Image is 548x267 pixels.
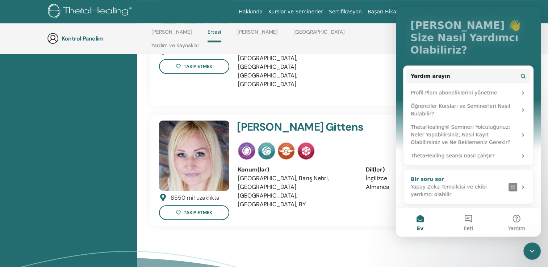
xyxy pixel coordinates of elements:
img: generic-user-icon.jpg [47,33,59,44]
a: Sertifikasyon [326,5,365,18]
a: Yardım ve Kaynaklar [151,42,199,54]
button: takip etmek [159,59,229,74]
img: default.jpg [159,120,229,191]
h4: [PERSON_NAME] Gittens [237,120,441,133]
a: [GEOGRAPHIC_DATA] [293,29,345,41]
div: Dil(ler) [366,165,482,174]
li: İngilizce [366,174,482,183]
li: [GEOGRAPHIC_DATA], [GEOGRAPHIC_DATA] [238,71,355,89]
a: Başarı Hikayeleri [365,5,413,18]
div: 8550 mil uzaklıkta [171,194,219,202]
a: Kurslar ve Seminerler [265,5,326,18]
a: Mağaza [444,5,469,18]
a: [PERSON_NAME] [151,29,192,41]
li: [GEOGRAPHIC_DATA], [GEOGRAPHIC_DATA], BY [238,191,355,209]
h3: Kontrol Panelim [62,35,134,42]
img: logo.png [48,4,134,20]
iframe: Intercom live chat [523,242,541,260]
li: Almanca [366,183,482,191]
li: [GEOGRAPHIC_DATA], [GEOGRAPHIC_DATA] [238,54,355,71]
a: Kaynaklar [413,5,444,18]
font: takip etmek [184,63,212,69]
button: takip etmek [159,205,229,220]
a: [PERSON_NAME] [237,29,278,41]
a: Hakkında [236,5,265,18]
font: takip etmek [184,209,212,216]
li: [GEOGRAPHIC_DATA], Barış Nehri, [GEOGRAPHIC_DATA] [238,174,355,191]
a: Ertesi [208,29,221,42]
div: Konum(lar) [238,165,355,174]
iframe: Intercom live chat [396,7,541,237]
